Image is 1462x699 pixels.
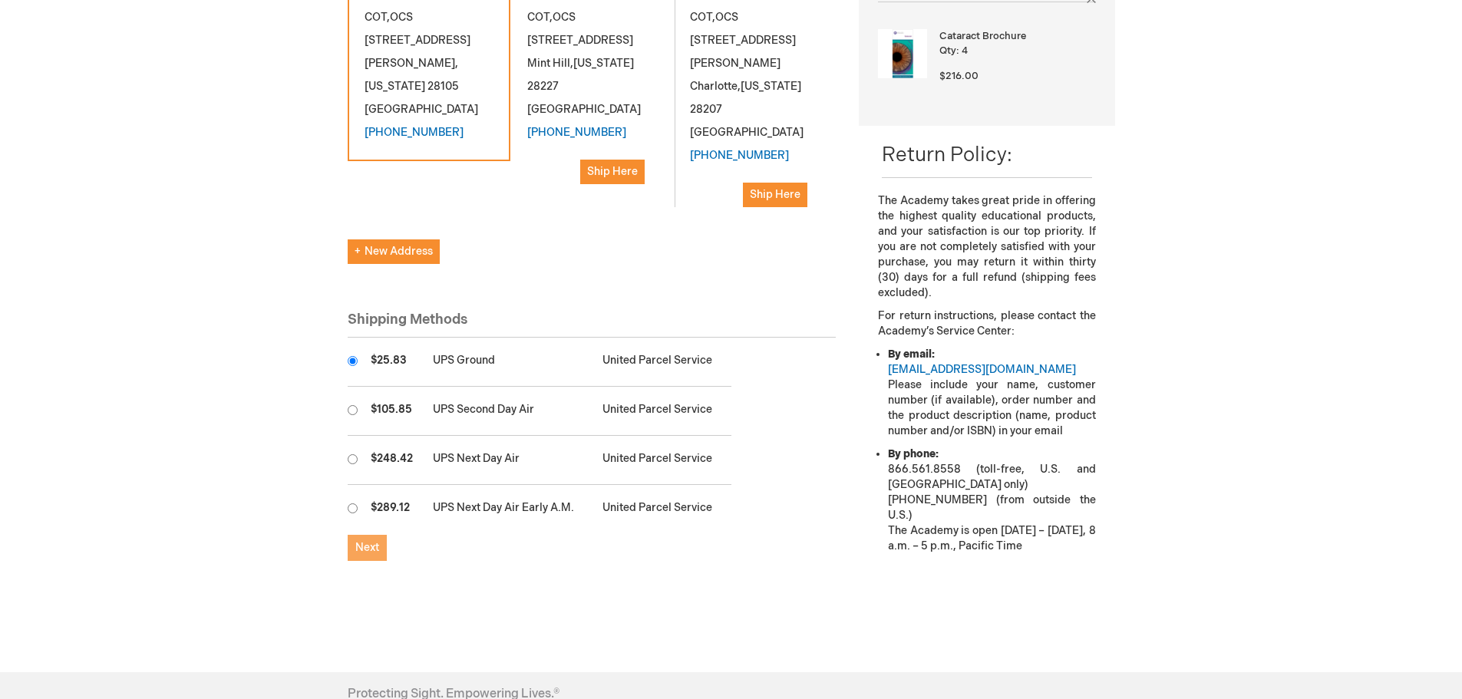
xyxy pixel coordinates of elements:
[888,347,1095,439] li: Please include your name, customer number (if available), order number and the product descriptio...
[365,126,464,139] a: [PHONE_NUMBER]
[587,165,638,178] span: Ship Here
[348,239,440,264] button: New Address
[595,387,731,436] td: United Parcel Service
[371,452,413,465] span: $248.42
[573,57,634,70] span: [US_STATE]
[743,183,807,207] button: Ship Here
[939,45,956,57] span: Qty
[348,535,387,561] button: Next
[878,29,927,78] img: Cataract Brochure
[939,29,1091,44] strong: Cataract Brochure
[595,338,731,387] td: United Parcel Service
[425,436,596,485] td: UPS Next Day Air
[939,70,979,82] span: $216.00
[888,447,1095,554] li: 866.561.8558 (toll-free, U.S. and [GEOGRAPHIC_DATA] only) [PHONE_NUMBER] (from outside the U.S.) ...
[365,80,425,93] span: [US_STATE]
[962,45,968,57] span: 4
[371,354,407,367] span: $25.83
[425,387,596,436] td: UPS Second Day Air
[882,143,1012,167] span: Return Policy:
[348,310,837,338] div: Shipping Methods
[355,245,433,258] span: New Address
[878,308,1095,339] p: For return instructions, please contact the Academy’s Service Center:
[888,447,939,460] strong: By phone:
[690,149,789,162] a: [PHONE_NUMBER]
[595,485,731,534] td: United Parcel Service
[527,126,626,139] a: [PHONE_NUMBER]
[741,80,801,93] span: [US_STATE]
[570,57,573,70] span: ,
[371,501,410,514] span: $289.12
[425,338,596,387] td: UPS Ground
[425,485,596,534] td: UPS Next Day Air Early A.M.
[750,188,800,201] span: Ship Here
[738,80,741,93] span: ,
[888,363,1076,376] a: [EMAIL_ADDRESS][DOMAIN_NAME]
[878,193,1095,301] p: The Academy takes great pride in offering the highest quality educational products, and your sati...
[355,541,379,554] span: Next
[595,436,731,485] td: United Parcel Service
[371,403,412,416] span: $105.85
[580,160,645,184] button: Ship Here
[455,57,458,70] span: ,
[888,348,935,361] strong: By email:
